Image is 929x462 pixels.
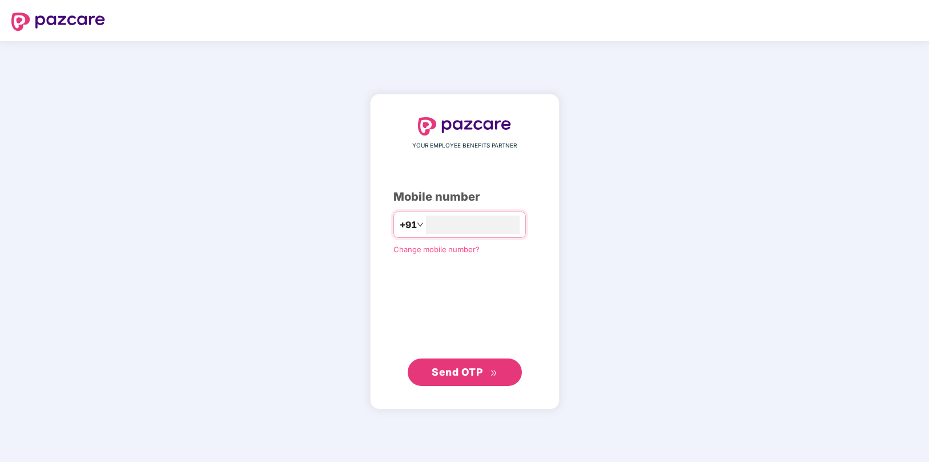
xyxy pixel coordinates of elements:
img: logo [418,117,512,136]
a: Change mobile number? [393,245,480,254]
span: YOUR EMPLOYEE BENEFITS PARTNER [412,141,517,150]
button: Send OTPdouble-right [408,359,522,386]
img: logo [11,13,105,31]
span: down [417,221,424,228]
span: Send OTP [432,366,482,378]
div: Mobile number [393,188,536,206]
span: double-right [490,369,497,377]
span: +91 [400,218,417,232]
